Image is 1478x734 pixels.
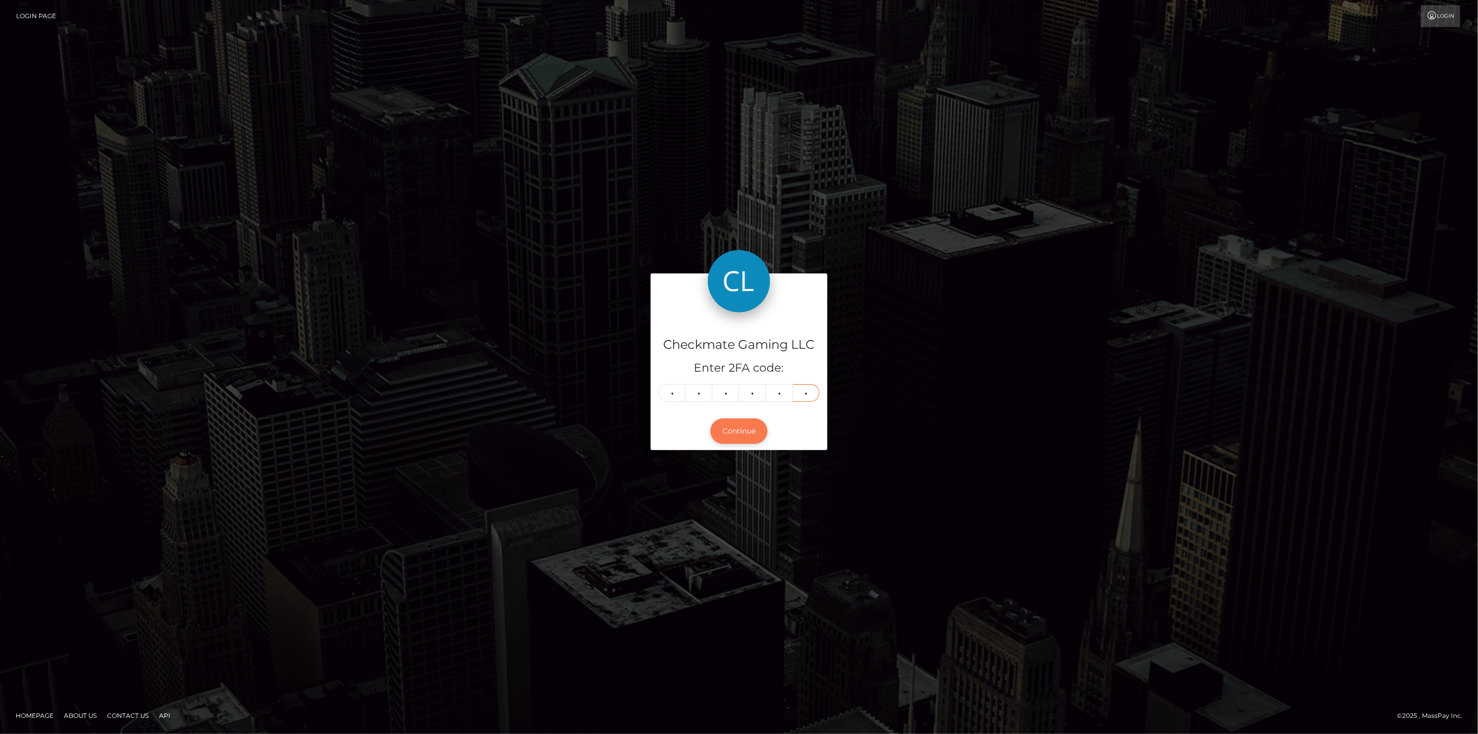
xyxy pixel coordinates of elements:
button: Continue [710,418,768,444]
a: Contact Us [103,707,153,724]
a: Login Page [16,5,56,27]
h4: Checkmate Gaming LLC [658,336,820,354]
a: API [155,707,175,724]
a: Homepage [11,707,58,724]
img: Checkmate Gaming LLC [708,250,770,312]
h5: Enter 2FA code: [658,360,820,376]
a: About Us [60,707,101,724]
div: © 2025 , MassPay Inc. [1397,710,1470,722]
a: Login [1421,5,1460,27]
